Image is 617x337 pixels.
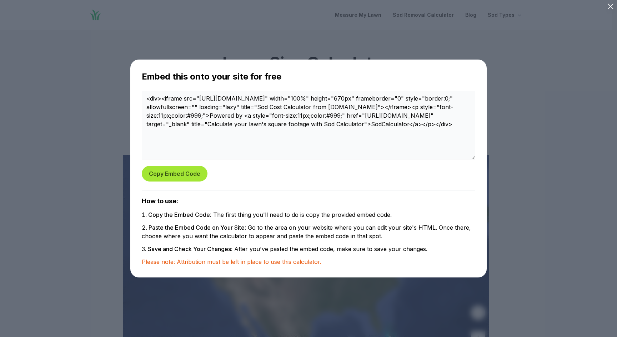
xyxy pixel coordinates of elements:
[149,224,245,231] strong: Paste the Embed Code on Your Site
[142,196,475,206] h3: How to use:
[148,211,210,218] strong: Copy the Embed Code
[142,166,207,182] button: Copy Embed Code
[142,223,475,240] li: : Go to the area on your website where you can edit your site's HTML. Once there, choose where yo...
[142,210,475,219] li: : The first thing you'll need to do is copy the provided embed code.
[142,91,475,159] textarea: <div><iframe src="[URL][DOMAIN_NAME]" width="100%" height="670px" frameborder="0" style="border:0...
[142,245,475,253] li: : After you've pasted the embed code, make sure to save your changes.
[142,257,475,266] p: Please note: Attribution must be left in place to use this calculator.
[148,245,231,252] strong: Save and Check Your Changes
[142,71,475,82] h3: Embed this onto your site for free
